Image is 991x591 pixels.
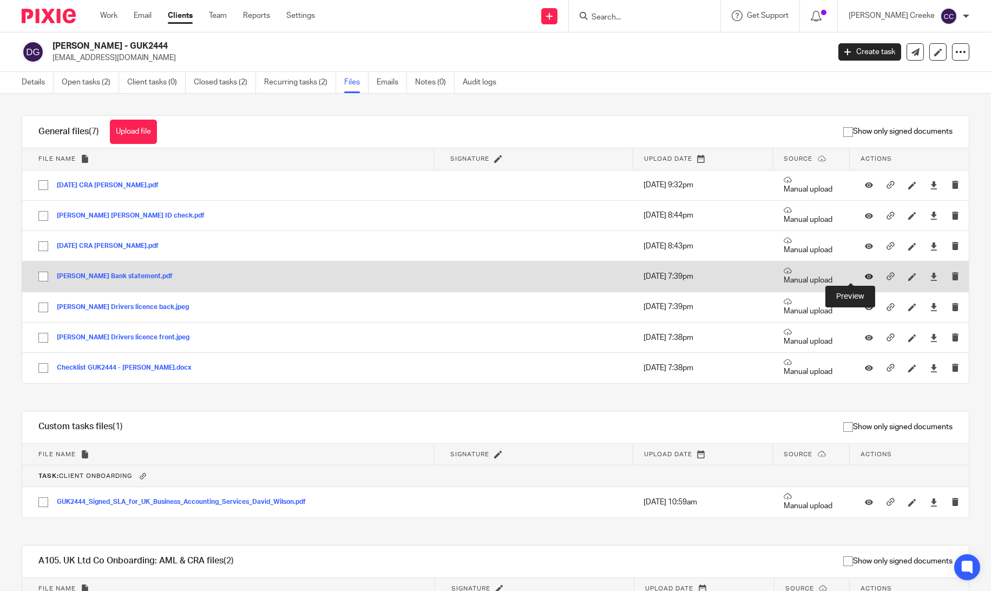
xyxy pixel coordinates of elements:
a: Notes (0) [415,72,455,93]
a: Details [22,72,54,93]
span: (7) [89,127,99,136]
span: Client Onboarding [38,473,132,479]
a: Download [930,497,938,508]
h1: Custom tasks files [38,421,123,432]
a: Create task [838,43,901,61]
a: Download [930,241,938,252]
p: Manual upload [784,298,839,317]
p: [DATE] 8:43pm [644,241,762,252]
span: Show only signed documents [843,126,953,137]
a: Download [930,363,938,373]
a: Reports [243,10,270,21]
a: Download [930,301,938,312]
button: GUK2444_Signed_SLA_for_UK_Business_Accounting_Services_David_Wilson.pdf [57,498,314,506]
a: Download [930,271,938,282]
h2: [PERSON_NAME] - GUK2444 [52,41,668,52]
a: Open tasks (2) [62,72,119,93]
input: Select [33,236,54,257]
span: Signature [450,451,489,457]
button: [PERSON_NAME] Bank statement.pdf [57,273,181,280]
p: Manual upload [784,492,839,511]
a: Clients [168,10,193,21]
span: Upload date [644,156,692,162]
input: Select [33,266,54,287]
p: [DATE] 7:39pm [644,301,762,312]
button: Upload file [110,120,157,144]
button: Checklist GUK2444 - [PERSON_NAME].docx [57,364,200,372]
button: [PERSON_NAME] Drivers licence front.jpeg [57,334,198,342]
span: (1) [113,422,123,431]
a: Closed tasks (2) [194,72,256,93]
span: Show only signed documents [843,556,953,567]
span: Source [784,156,813,162]
span: Upload date [644,451,692,457]
a: Files [344,72,369,93]
button: [DATE] CRA [PERSON_NAME].pdf [57,242,167,250]
img: svg%3E [22,41,44,63]
span: File name [38,451,76,457]
span: Source [784,451,813,457]
span: Actions [861,451,892,457]
span: Actions [861,156,892,162]
span: Get Support [747,12,789,19]
p: Manual upload [784,328,839,347]
p: Manual upload [784,267,839,286]
input: Search [590,13,688,23]
span: Signature [450,156,489,162]
input: Select [33,358,54,378]
b: Task: [38,473,59,479]
a: Download [930,332,938,343]
p: [DATE] 7:38pm [644,332,762,343]
button: [PERSON_NAME] [PERSON_NAME] ID check.pdf [57,212,213,220]
span: (2) [224,556,234,565]
h1: General files [38,126,99,137]
input: Select [33,492,54,513]
img: svg%3E [940,8,957,25]
a: Settings [286,10,315,21]
img: Pixie [22,9,76,23]
a: Work [100,10,117,21]
p: [DATE] 9:32pm [644,180,762,191]
a: Team [209,10,227,21]
p: [EMAIL_ADDRESS][DOMAIN_NAME] [52,52,822,63]
span: File name [38,156,76,162]
a: Audit logs [463,72,504,93]
a: Recurring tasks (2) [264,72,336,93]
p: [DATE] 8:44pm [644,210,762,221]
h1: A105. UK Ltd Co Onboarding: AML & CRA files [38,555,234,567]
p: [DATE] 7:39pm [644,271,762,282]
p: Manual upload [784,206,839,225]
p: [DATE] 7:38pm [644,363,762,373]
span: Show only signed documents [843,422,953,432]
button: [DATE] CRA [PERSON_NAME].pdf [57,182,167,189]
p: [DATE] 10:59am [644,497,762,508]
input: Select [33,297,54,318]
p: Manual upload [784,358,839,377]
a: Download [930,180,938,191]
a: Client tasks (0) [127,72,186,93]
button: [PERSON_NAME] Drivers licence back.jpeg [57,304,197,311]
a: Email [134,10,152,21]
a: Download [930,210,938,221]
p: Manual upload [784,237,839,255]
input: Select [33,327,54,348]
p: Manual upload [784,176,839,195]
a: Emails [377,72,407,93]
input: Select [33,175,54,195]
input: Select [33,206,54,226]
p: [PERSON_NAME] Creeke [849,10,935,21]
